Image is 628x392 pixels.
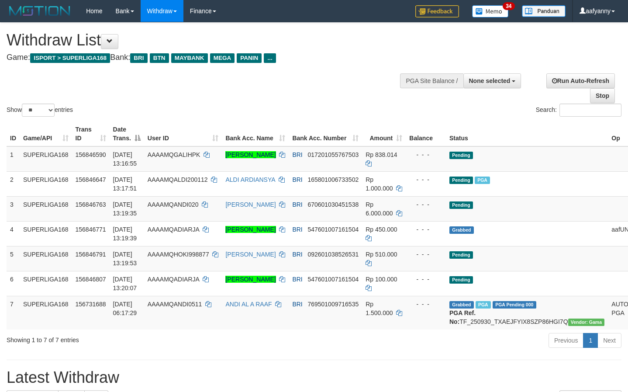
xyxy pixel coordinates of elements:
td: SUPERLIGA168 [20,146,72,172]
h1: Latest Withdraw [7,369,621,386]
th: Balance [406,121,446,146]
td: SUPERLIGA168 [20,171,72,196]
span: AAAAMQHOKI998877 [148,251,209,258]
a: Previous [549,333,583,348]
span: PANIN [237,53,262,63]
th: Date Trans.: activate to sort column descending [110,121,144,146]
span: ISPORT > SUPERLIGA168 [30,53,110,63]
div: - - - [409,275,442,284]
span: [DATE] 13:19:39 [113,226,137,242]
span: BRI [292,201,302,208]
td: 5 [7,246,20,271]
div: - - - [409,300,442,309]
a: [PERSON_NAME] [225,151,276,158]
span: [DATE] 13:17:51 [113,176,137,192]
a: 1 [583,333,598,348]
span: Marked by aafromsomean [476,301,491,309]
div: - - - [409,225,442,234]
span: Pending [449,251,473,259]
th: Game/API: activate to sort column ascending [20,121,72,146]
span: [DATE] 13:19:35 [113,201,137,217]
span: BRI [292,176,302,183]
td: SUPERLIGA168 [20,271,72,296]
span: Rp 838.014 [366,151,397,158]
img: Button%20Memo.svg [472,5,509,17]
a: Next [597,333,621,348]
th: ID [7,121,20,146]
td: 3 [7,196,20,221]
span: BRI [292,276,302,283]
span: 156846763 [76,201,106,208]
label: Search: [536,104,621,117]
span: 156846771 [76,226,106,233]
span: Copy 547601007161504 to clipboard [307,226,359,233]
a: ALDI ARDIANSYA [225,176,275,183]
button: None selected [463,73,521,88]
a: [PERSON_NAME] [225,226,276,233]
span: Copy 165801006733502 to clipboard [307,176,359,183]
span: 156846590 [76,151,106,158]
span: AAAAMQADIARJA [148,226,199,233]
div: - - - [409,200,442,209]
span: AAAAMQANDI020 [148,201,199,208]
span: None selected [469,77,511,84]
a: Stop [590,88,615,103]
span: [DATE] 13:16:55 [113,151,137,167]
h4: Game: Bank: [7,53,410,62]
span: Grabbed [449,226,474,234]
span: AAAAMQGALIHPK [148,151,200,158]
th: Bank Acc. Number: activate to sort column ascending [289,121,362,146]
input: Search: [559,104,621,117]
td: 4 [7,221,20,246]
td: SUPERLIGA168 [20,196,72,221]
span: Copy 017201055767503 to clipboard [307,151,359,158]
span: BRI [292,251,302,258]
td: 1 [7,146,20,172]
span: MAYBANK [171,53,208,63]
div: - - - [409,175,442,184]
span: MEGA [210,53,235,63]
div: Showing 1 to 7 of 7 entries [7,332,255,344]
span: Copy 769501009716535 to clipboard [307,301,359,308]
span: Marked by aafsengchandara [475,177,490,184]
span: Rp 1.000.000 [366,176,393,192]
span: Vendor URL: https://trx31.1velocity.biz [568,319,605,326]
img: Feedback.jpg [415,5,459,17]
span: Copy 670601030451538 to clipboard [307,201,359,208]
td: 7 [7,296,20,330]
div: - - - [409,150,442,159]
a: [PERSON_NAME] [225,251,276,258]
span: 156846647 [76,176,106,183]
span: BRI [292,226,302,233]
label: Show entries [7,104,73,117]
span: Pending [449,177,473,184]
span: Pending [449,276,473,284]
span: Rp 6.000.000 [366,201,393,217]
span: BRI [130,53,147,63]
b: PGA Ref. No: [449,309,476,325]
img: MOTION_logo.png [7,4,73,17]
span: 156846791 [76,251,106,258]
a: ANDI AL A RAAF [225,301,272,308]
span: PGA Pending [493,301,536,309]
td: SUPERLIGA168 [20,221,72,246]
th: Amount: activate to sort column ascending [362,121,406,146]
th: Trans ID: activate to sort column ascending [72,121,110,146]
span: AAAAMQANDI0511 [148,301,202,308]
span: Grabbed [449,301,474,309]
a: Run Auto-Refresh [546,73,615,88]
a: [PERSON_NAME] [225,276,276,283]
span: [DATE] 06:17:29 [113,301,137,316]
span: AAAAMQADIARJA [148,276,199,283]
span: Pending [449,152,473,159]
th: User ID: activate to sort column ascending [144,121,222,146]
h1: Withdraw List [7,31,410,49]
span: Rp 510.000 [366,251,397,258]
a: [PERSON_NAME] [225,201,276,208]
span: Rp 100.000 [366,276,397,283]
span: BTN [150,53,169,63]
span: [DATE] 13:20:07 [113,276,137,291]
span: Rp 450.000 [366,226,397,233]
td: TF_250930_TXAEJFYIX8SZP86HGI7Q [446,296,608,330]
th: Bank Acc. Name: activate to sort column ascending [222,121,289,146]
